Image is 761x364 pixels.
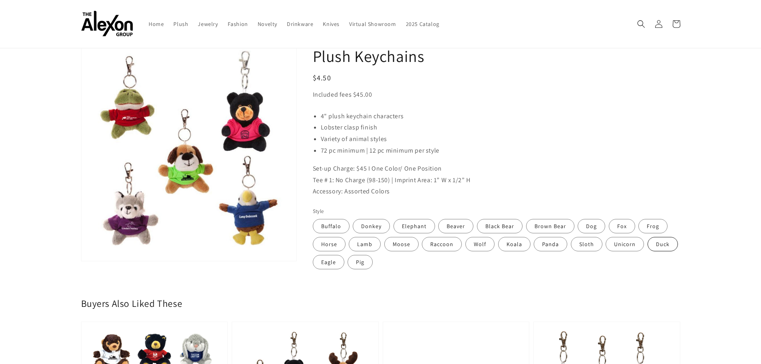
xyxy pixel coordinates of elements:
[313,207,325,215] legend: Style
[401,16,444,32] a: 2025 Catalog
[149,20,164,28] span: Home
[169,16,193,32] a: Plush
[318,16,344,32] a: Knives
[422,237,462,251] label: Raccoon
[173,20,188,28] span: Plush
[406,20,439,28] span: 2025 Catalog
[323,20,340,28] span: Knives
[313,90,372,99] span: Included fees $45.00
[321,112,404,120] span: 4" plush keychain characters
[498,237,531,251] label: Koala
[571,237,602,251] label: Sloth
[193,16,223,32] a: Jewelry
[638,219,668,233] label: Frog
[313,73,332,82] span: $4.50
[353,219,390,233] label: Donkey
[313,255,344,269] label: Eagle
[313,163,680,175] p: Set-up Charge: $45 I One Color/ One Position
[321,133,680,145] li: Variety of animal styles
[526,219,574,233] label: Brown Bear
[349,20,396,28] span: Virtual Showroom
[349,237,381,251] label: Lamb
[534,237,567,251] label: Panda
[393,219,435,233] label: Elephant
[344,16,401,32] a: Virtual Showroom
[258,20,277,28] span: Novelty
[609,219,635,233] label: Fox
[282,16,318,32] a: Drinkware
[223,16,253,32] a: Fashion
[313,186,680,197] p: Accessory: Assorted Colors
[384,237,419,251] label: Moose
[606,237,644,251] label: Unicorn
[198,20,218,28] span: Jewelry
[253,16,282,32] a: Novelty
[477,219,523,233] label: Black Bear
[228,20,248,28] span: Fashion
[578,219,605,233] label: Dog
[648,237,678,251] label: Duck
[438,219,473,233] label: Beaver
[465,237,495,251] label: Wolf
[321,146,439,155] span: 72 pc minimum | 12 pc minimum per style
[321,123,378,131] span: Lobster clasp finish
[313,237,346,251] label: Horse
[313,219,350,233] label: Buffalo
[287,20,313,28] span: Drinkware
[144,16,169,32] a: Home
[348,255,373,269] label: Pig
[81,297,680,310] h2: Buyers Also Liked These
[632,15,650,33] summary: Search
[313,46,680,66] h1: Plush Keychains
[313,175,680,186] p: Tee # 1: No Charge (98-150) | Imprint Area: 1” W x 1/2” H
[81,11,133,37] img: The Alexon Group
